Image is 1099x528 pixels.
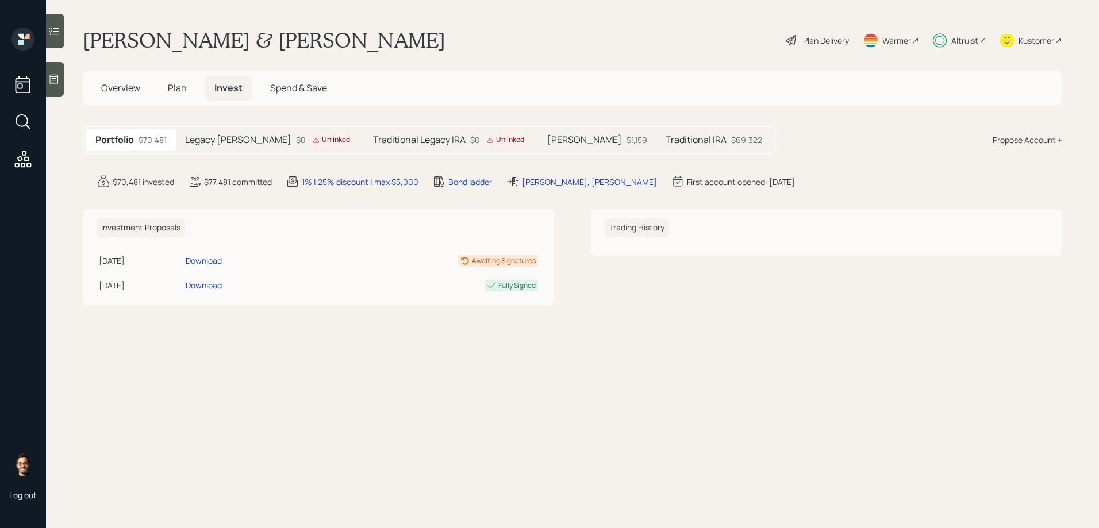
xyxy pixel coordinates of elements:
div: Altruist [951,34,978,47]
span: Overview [101,82,140,94]
img: sami-boghos-headshot.png [11,453,34,476]
h5: Portfolio [95,134,134,145]
span: Plan [168,82,187,94]
span: Spend & Save [270,82,327,94]
div: Bond ladder [448,176,492,188]
div: Awaiting Signatures [472,256,536,266]
h6: Trading History [605,218,669,237]
div: $1,159 [627,134,647,146]
div: $69,322 [731,134,762,146]
div: [PERSON_NAME], [PERSON_NAME] [522,176,657,188]
div: First account opened: [DATE] [687,176,795,188]
h6: Investment Proposals [97,218,185,237]
div: $0 [296,134,355,146]
div: [DATE] [99,279,181,291]
h5: Traditional Legacy IRA [373,134,466,145]
div: Download [186,255,222,267]
div: $70,481 invested [113,176,174,188]
h5: Traditional IRA [666,134,727,145]
div: Download [186,279,222,291]
div: $70,481 [139,134,167,146]
div: Log out [9,490,37,500]
div: [DATE] [99,255,181,267]
div: Unlinked [313,135,350,145]
h1: [PERSON_NAME] & [PERSON_NAME] [83,28,445,53]
h5: Legacy [PERSON_NAME] [185,134,291,145]
div: $0 [470,134,529,146]
div: Kustomer [1019,34,1054,47]
div: Unlinked [487,135,524,145]
div: Fully Signed [498,280,536,291]
div: Warmer [882,34,911,47]
span: Invest [214,82,243,94]
h5: [PERSON_NAME] [547,134,622,145]
div: Plan Delivery [803,34,849,47]
div: $77,481 committed [204,176,272,188]
div: Propose Account + [993,134,1062,146]
div: 1% | 25% discount | max $5,000 [302,176,418,188]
